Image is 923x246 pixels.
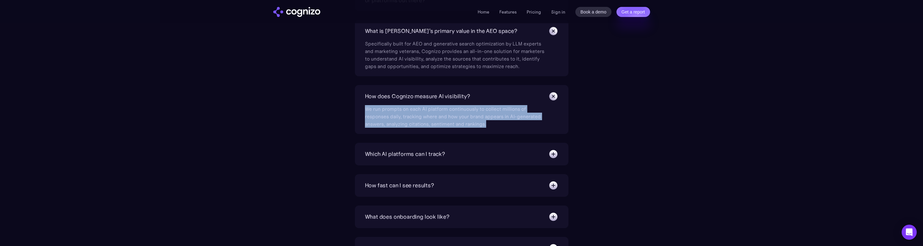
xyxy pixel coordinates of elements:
[478,9,489,15] a: Home
[365,150,445,158] div: Which AI platforms can I track?
[902,225,917,240] div: Open Intercom Messenger
[365,27,517,35] div: What is [PERSON_NAME]’s primary value in the AEO space?
[365,181,434,190] div: How fast can I see results?
[575,7,611,17] a: Book a demo
[365,101,547,128] div: We run prompts on each AI platform continuously to collect millions of responses daily, tracking ...
[499,9,517,15] a: Features
[365,92,470,101] div: How does Cognizo measure AI visibility?
[273,7,320,17] img: cognizo logo
[365,36,547,70] div: Specifically built for AEO and generative search optimization by LLM experts and marketing vetera...
[616,7,650,17] a: Get a report
[273,7,320,17] a: home
[365,212,449,221] div: What does onboarding look like?
[527,9,541,15] a: Pricing
[551,8,565,16] a: Sign in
